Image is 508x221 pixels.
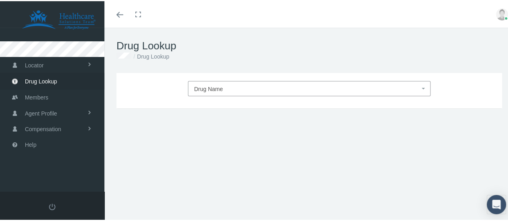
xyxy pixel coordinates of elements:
[10,9,107,29] img: HEALTHCARE SOLUTIONS TEAM, LLC
[25,73,57,88] span: Drug Lookup
[131,51,169,60] li: Drug Lookup
[25,57,44,72] span: Locator
[487,194,506,213] div: Open Intercom Messenger
[116,39,502,51] h1: Drug Lookup
[194,85,223,91] span: Drug Name
[25,120,61,136] span: Compensation
[496,7,508,19] img: user-placeholder.jpg
[25,136,37,151] span: Help
[25,89,48,104] span: Members
[25,105,57,120] span: Agent Profile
